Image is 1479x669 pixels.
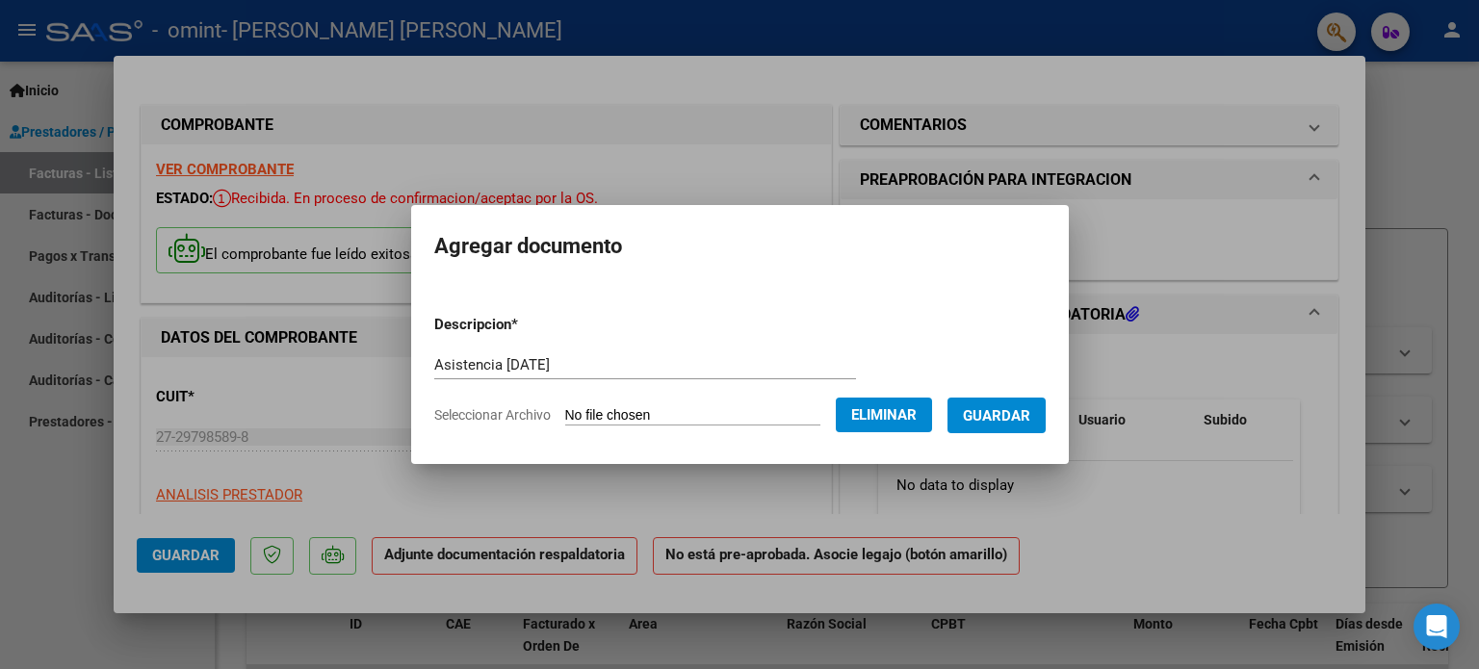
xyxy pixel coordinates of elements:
[1414,604,1460,650] div: Open Intercom Messenger
[947,398,1046,433] button: Guardar
[434,407,551,423] span: Seleccionar Archivo
[836,398,932,432] button: Eliminar
[434,228,1046,265] h2: Agregar documento
[963,407,1030,425] span: Guardar
[434,314,618,336] p: Descripcion
[851,406,917,424] span: Eliminar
